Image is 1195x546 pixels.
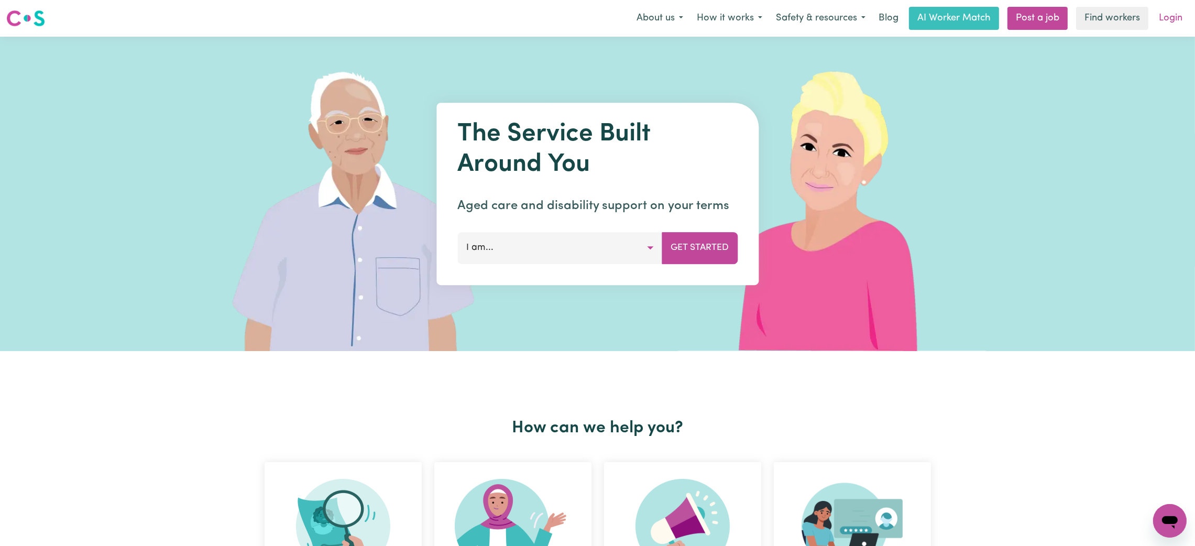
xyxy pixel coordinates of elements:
h1: The Service Built Around You [457,119,738,180]
img: Careseekers logo [6,9,45,28]
p: Aged care and disability support on your terms [457,196,738,215]
iframe: Button to launch messaging window, conversation in progress [1153,504,1187,538]
h2: How can we help you? [258,418,937,438]
button: How it works [690,7,769,29]
a: Blog [872,7,905,30]
button: Get Started [662,232,738,264]
a: Post a job [1007,7,1068,30]
a: AI Worker Match [909,7,999,30]
a: Login [1153,7,1189,30]
button: I am... [457,232,662,264]
a: Careseekers logo [6,6,45,30]
a: Find workers [1076,7,1148,30]
button: About us [630,7,690,29]
button: Safety & resources [769,7,872,29]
